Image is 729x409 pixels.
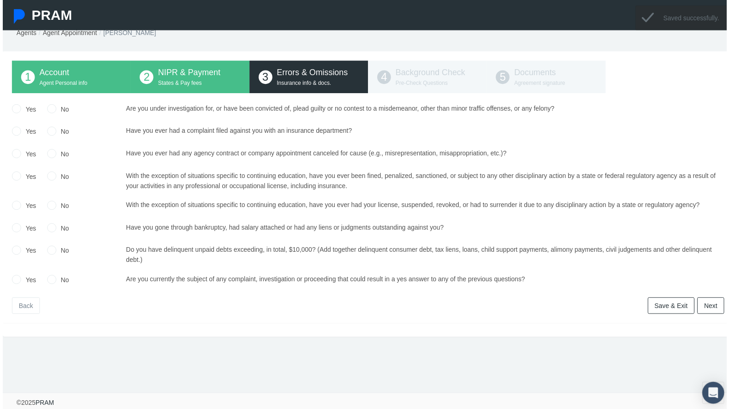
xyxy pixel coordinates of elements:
[258,71,272,85] span: 3
[156,80,239,89] p: States & Pay fees
[9,9,24,24] img: Pram Partner
[54,173,67,183] label: No
[18,173,34,183] label: Yes
[37,80,119,89] p: Agent Personal info
[18,202,34,213] label: Yes
[54,105,67,115] label: No
[37,69,67,78] span: Account
[14,28,34,38] li: Agents
[156,69,219,78] span: NIPR & Payment
[18,150,34,160] label: Yes
[18,277,34,287] label: Yes
[54,128,67,138] label: No
[54,277,67,287] label: No
[54,225,67,235] label: No
[138,71,152,85] span: 2
[18,248,34,258] label: Yes
[650,300,697,316] a: Save & Exit
[18,225,34,235] label: Yes
[18,71,32,85] span: 1
[54,150,67,160] label: No
[95,28,154,38] li: [PERSON_NAME]
[18,105,34,115] label: Yes
[705,385,727,407] div: Open Intercom Messenger
[276,80,359,89] p: Insurance info & docs.
[54,202,67,213] label: No
[699,300,727,316] a: Next
[54,248,67,258] label: No
[29,7,70,23] span: PRAM
[18,128,34,138] label: Yes
[34,28,95,38] li: Agent Appointment
[276,69,348,78] span: Errors & Omissions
